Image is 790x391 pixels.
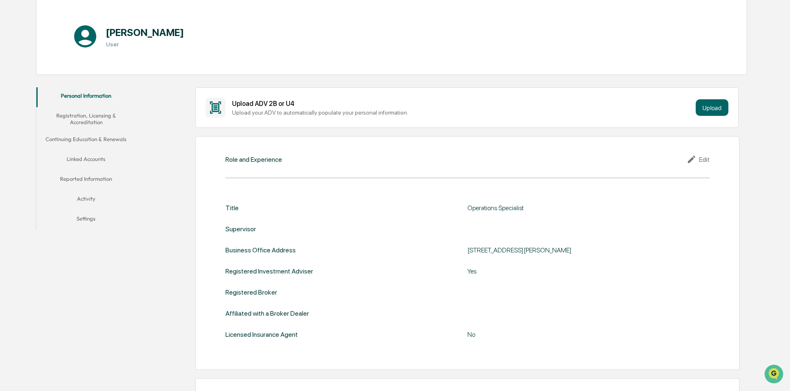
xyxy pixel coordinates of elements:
[8,105,15,112] div: 🖐️
[467,331,674,338] div: No
[8,17,151,31] p: How can we help?
[36,131,136,151] button: Continuing Education & Renewals
[467,267,674,275] div: Yes
[36,87,136,107] button: Personal Information
[696,99,728,116] button: Upload
[467,204,674,212] div: Operations Specialist
[225,204,239,212] div: Title
[28,63,136,72] div: Start new chat
[60,105,67,112] div: 🗄️
[17,104,53,113] span: Preclearance
[17,120,52,128] span: Data Lookup
[36,210,136,230] button: Settings
[5,101,57,116] a: 🖐️Preclearance
[687,154,710,164] div: Edit
[58,140,100,146] a: Powered byPylon
[232,109,692,116] div: Upload your ADV to automatically populate your personal information.
[36,190,136,210] button: Activity
[82,140,100,146] span: Pylon
[225,288,277,296] div: Registered Broker
[8,121,15,127] div: 🔎
[225,331,298,338] div: Licensed Insurance Agent
[106,26,184,38] h1: [PERSON_NAME]
[106,41,184,48] h3: User
[225,267,313,275] div: Registered Investment Adviser
[36,151,136,170] button: Linked Accounts
[28,72,105,78] div: We're available if you need us!
[225,225,256,233] div: Supervisor
[68,104,103,113] span: Attestations
[225,246,296,254] div: Business Office Address
[8,63,23,78] img: 1746055101610-c473b297-6a78-478c-a979-82029cc54cd1
[467,246,674,254] div: [STREET_ADDRESS][PERSON_NAME]
[141,66,151,76] button: Start new chat
[36,87,136,230] div: secondary tabs example
[232,100,692,108] div: Upload ADV 2B or U4
[764,364,786,386] iframe: Open customer support
[225,309,309,317] div: Affiliated with a Broker Dealer
[36,170,136,190] button: Reported Information
[225,156,282,163] div: Role and Experience
[57,101,106,116] a: 🗄️Attestations
[36,107,136,131] button: Registration, Licensing & Accreditation
[5,117,55,132] a: 🔎Data Lookup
